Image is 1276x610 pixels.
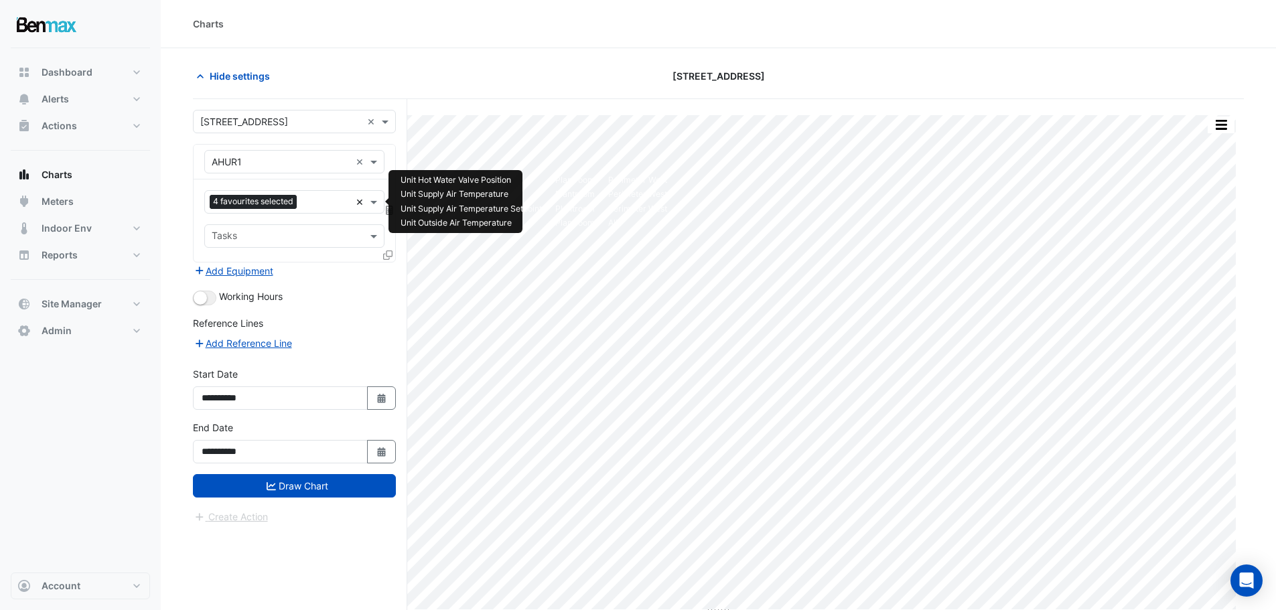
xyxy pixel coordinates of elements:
[11,188,150,215] button: Meters
[356,195,367,209] span: Clear
[394,216,549,231] td: Unit Outside Air Temperature
[549,216,601,231] td: Plantroom
[367,115,378,129] span: Clear
[11,242,150,269] button: Reports
[193,316,263,330] label: Reference Lines
[193,17,224,31] div: Charts
[11,59,150,86] button: Dashboard
[11,317,150,344] button: Admin
[11,215,150,242] button: Indoor Env
[1230,564,1263,597] div: Open Intercom Messenger
[193,64,279,88] button: Hide settings
[394,173,549,187] td: Unit Hot Water Valve Position
[210,195,297,208] span: 4 favourites selected
[11,86,150,112] button: Alerts
[17,248,31,262] app-icon: Reports
[11,161,150,188] button: Charts
[193,421,233,435] label: End Date
[193,510,269,521] app-escalated-ticket-create-button: Please draw the charts first
[601,216,674,231] td: All
[17,66,31,79] app-icon: Dashboard
[42,66,92,79] span: Dashboard
[219,291,283,302] span: Working Hours
[384,204,396,216] span: Choose Function
[42,195,74,208] span: Meters
[42,222,92,235] span: Indoor Env
[11,291,150,317] button: Site Manager
[193,474,396,498] button: Draw Chart
[42,248,78,262] span: Reports
[42,92,69,106] span: Alerts
[549,187,601,202] td: Plantroom
[11,112,150,139] button: Actions
[17,324,31,337] app-icon: Admin
[42,579,80,593] span: Account
[17,92,31,106] app-icon: Alerts
[549,202,601,216] td: Plantroom
[193,263,274,279] button: Add Equipment
[376,446,388,457] fa-icon: Select Date
[17,119,31,133] app-icon: Actions
[376,392,388,404] fa-icon: Select Date
[601,187,674,202] td: Perimeter West
[383,249,393,260] span: Clone Favourites and Tasks from this Equipment to other Equipment
[42,119,77,133] span: Actions
[210,228,237,246] div: Tasks
[193,335,293,351] button: Add Reference Line
[16,11,76,37] img: Company Logo
[394,187,549,202] td: Unit Supply Air Temperature
[42,297,102,311] span: Site Manager
[672,69,765,83] span: [STREET_ADDRESS]
[42,168,72,181] span: Charts
[17,222,31,235] app-icon: Indoor Env
[42,324,72,337] span: Admin
[17,195,31,208] app-icon: Meters
[17,297,31,311] app-icon: Site Manager
[193,367,238,381] label: Start Date
[601,202,674,216] td: Perimeter West
[11,573,150,599] button: Account
[601,173,674,187] td: Perimeter West
[549,173,601,187] td: Plantroom
[356,155,367,169] span: Clear
[394,202,549,216] td: Unit Supply Air Temperature Setpoint
[210,69,270,83] span: Hide settings
[1208,117,1234,133] button: More Options
[17,168,31,181] app-icon: Charts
